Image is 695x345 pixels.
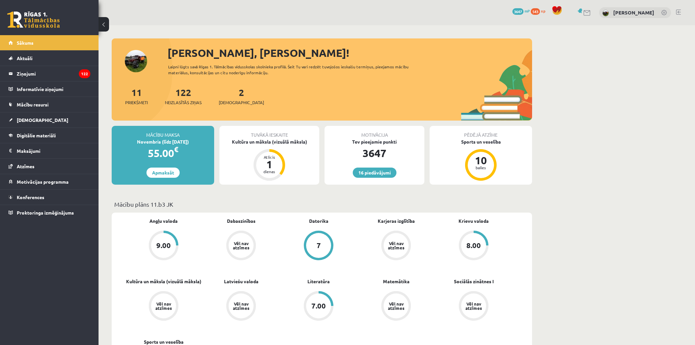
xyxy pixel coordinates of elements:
span: Neizlasītās ziņas [165,99,202,106]
span: Proktoringa izmēģinājums [17,210,74,216]
span: 3647 [512,8,524,15]
div: 1 [259,159,279,170]
a: Dabaszinības [227,218,256,224]
div: 10 [471,155,491,166]
div: Vēl nav atzīmes [154,302,173,310]
span: [DEMOGRAPHIC_DATA] [219,99,264,106]
a: Kultūra un māksla (vizuālā māksla) [126,278,201,285]
div: Atlicis [259,155,279,159]
a: Rīgas 1. Tālmācības vidusskola [7,11,60,28]
div: [PERSON_NAME], [PERSON_NAME]! [168,45,532,61]
a: Informatīvie ziņojumi [9,81,90,97]
a: Konferences [9,190,90,205]
a: 16 piedāvājumi [353,168,396,178]
a: Matemātika [383,278,410,285]
a: Ziņojumi122 [9,66,90,81]
span: Motivācijas programma [17,179,69,185]
div: 9.00 [156,242,171,249]
a: Maksājumi [9,143,90,158]
a: Vēl nav atzīmes [435,291,512,322]
a: [PERSON_NAME] [613,9,654,16]
div: Mācību maksa [112,126,214,138]
a: Vēl nav atzīmes [202,291,280,322]
a: Krievu valoda [459,218,489,224]
a: Vēl nav atzīmes [357,291,435,322]
a: Mācību resursi [9,97,90,112]
a: Angļu valoda [149,218,178,224]
div: Vēl nav atzīmes [464,302,483,310]
div: dienas [259,170,279,173]
a: Vēl nav atzīmes [202,231,280,262]
a: Proktoringa izmēģinājums [9,205,90,220]
a: Vēl nav atzīmes [357,231,435,262]
div: 55.00 [112,145,214,161]
legend: Informatīvie ziņojumi [17,81,90,97]
div: 3647 [325,145,424,161]
div: Novembris (līdz [DATE]) [112,138,214,145]
div: balles [471,166,491,170]
a: Atzīmes [9,159,90,174]
a: 122Neizlasītās ziņas [165,86,202,106]
span: Sākums [17,40,34,46]
span: Digitālie materiāli [17,132,56,138]
a: 9.00 [125,231,202,262]
a: Sports un veselība 10 balles [430,138,532,182]
a: 543 xp [531,8,549,13]
div: 7 [317,242,321,249]
a: 11Priekšmeti [125,86,148,106]
a: 7 [280,231,357,262]
div: Vēl nav atzīmes [232,302,250,310]
span: Aktuāli [17,55,33,61]
div: Kultūra un māksla (vizuālā māksla) [219,138,319,145]
div: Sports un veselība [430,138,532,145]
div: Pēdējā atzīme [430,126,532,138]
span: 543 [531,8,540,15]
a: Literatūra [307,278,330,285]
a: Kultūra un māksla (vizuālā māksla) Atlicis 1 dienas [219,138,319,182]
a: Sociālās zinātnes I [454,278,494,285]
legend: Ziņojumi [17,66,90,81]
a: Vēl nav atzīmes [125,291,202,322]
span: € [174,145,178,154]
div: Vēl nav atzīmes [387,241,405,250]
a: Latviešu valoda [224,278,258,285]
span: [DEMOGRAPHIC_DATA] [17,117,68,123]
a: Karjeras izglītība [378,218,415,224]
div: Tev pieejamie punkti [325,138,424,145]
a: Datorika [309,218,328,224]
span: Konferences [17,194,44,200]
a: Motivācijas programma [9,174,90,189]
a: Digitālie materiāli [9,128,90,143]
a: Aktuāli [9,51,90,66]
div: Vēl nav atzīmes [232,241,250,250]
div: Tuvākā ieskaite [219,126,319,138]
span: Mācību resursi [17,102,49,107]
a: 3647 mP [512,8,530,13]
img: Guntis Smalkais [602,10,609,16]
a: 2[DEMOGRAPHIC_DATA] [219,86,264,106]
a: Apmaksāt [146,168,180,178]
div: 7.00 [311,302,326,310]
a: 7.00 [280,291,357,322]
div: Laipni lūgts savā Rīgas 1. Tālmācības vidusskolas skolnieka profilā. Šeit Tu vari redzēt tuvojošo... [168,64,420,76]
div: Motivācija [325,126,424,138]
span: xp [541,8,545,13]
span: Atzīmes [17,163,34,169]
a: [DEMOGRAPHIC_DATA] [9,112,90,127]
legend: Maksājumi [17,143,90,158]
span: mP [525,8,530,13]
p: Mācību plāns 11.b3 JK [114,200,529,209]
a: Sākums [9,35,90,50]
div: 8.00 [466,242,481,249]
i: 122 [79,69,90,78]
div: Vēl nav atzīmes [387,302,405,310]
a: 8.00 [435,231,512,262]
span: Priekšmeti [125,99,148,106]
